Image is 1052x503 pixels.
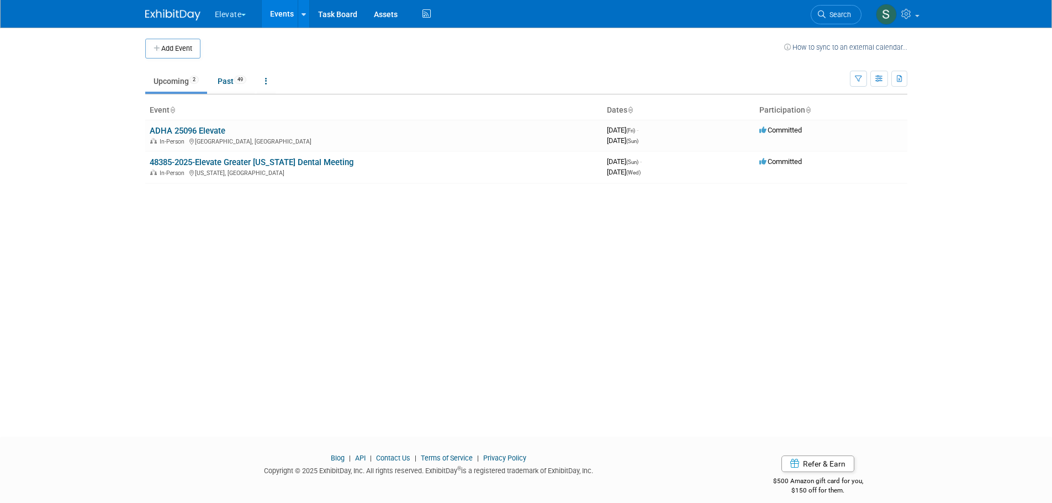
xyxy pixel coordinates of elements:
span: | [367,454,374,462]
span: - [640,157,642,166]
a: Past49 [209,71,255,92]
span: (Sun) [626,159,638,165]
img: ExhibitDay [145,9,200,20]
span: (Fri) [626,128,635,134]
span: [DATE] [607,157,642,166]
span: | [346,454,353,462]
img: In-Person Event [150,170,157,175]
a: Contact Us [376,454,410,462]
a: Sort by Participation Type [805,105,811,114]
span: Committed [759,126,802,134]
div: $150 off for them. [729,486,907,495]
span: | [412,454,419,462]
a: Refer & Earn [781,456,854,472]
span: Search [826,10,851,19]
a: How to sync to an external calendar... [784,43,907,51]
span: (Wed) [626,170,641,176]
span: - [637,126,638,134]
th: Event [145,101,602,120]
a: Sort by Event Name [170,105,175,114]
img: In-Person Event [150,138,157,144]
a: 48385-2025-Elevate Greater [US_STATE] Dental Meeting [150,157,353,167]
sup: ® [457,465,461,472]
a: Privacy Policy [483,454,526,462]
div: [GEOGRAPHIC_DATA], [GEOGRAPHIC_DATA] [150,136,598,145]
div: [US_STATE], [GEOGRAPHIC_DATA] [150,168,598,177]
span: 49 [234,76,246,84]
span: In-Person [160,138,188,145]
a: API [355,454,366,462]
button: Add Event [145,39,200,59]
a: Search [811,5,861,24]
th: Dates [602,101,755,120]
span: [DATE] [607,126,638,134]
span: Committed [759,157,802,166]
span: [DATE] [607,168,641,176]
span: | [474,454,482,462]
span: [DATE] [607,136,638,145]
div: Copyright © 2025 ExhibitDay, Inc. All rights reserved. ExhibitDay is a registered trademark of Ex... [145,463,713,476]
a: ADHA 25096 Elevate [150,126,225,136]
a: Blog [331,454,345,462]
span: In-Person [160,170,188,177]
a: Terms of Service [421,454,473,462]
img: Samantha Meyers [876,4,897,25]
a: Sort by Start Date [627,105,633,114]
a: Upcoming2 [145,71,207,92]
span: 2 [189,76,199,84]
th: Participation [755,101,907,120]
span: (Sun) [626,138,638,144]
div: $500 Amazon gift card for you, [729,469,907,495]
